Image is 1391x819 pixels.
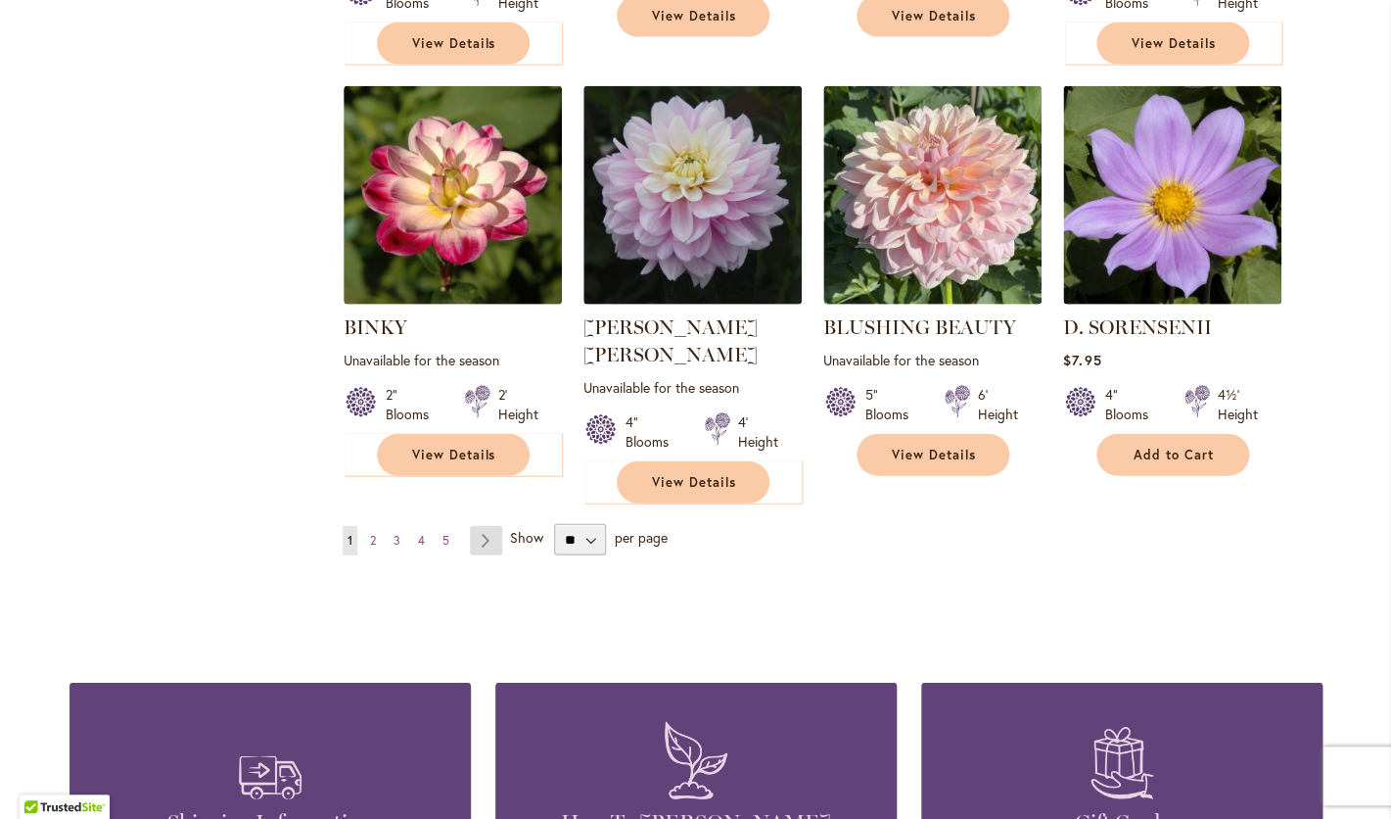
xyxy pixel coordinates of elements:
a: D. SORENSENII [1063,315,1212,339]
a: BINKY [344,315,407,339]
p: Unavailable for the season [823,351,1042,369]
span: $7.95 [1063,351,1101,369]
span: View Details [652,8,736,24]
a: 4 [413,526,430,555]
span: View Details [892,8,976,24]
span: 1 [348,533,352,548]
p: Unavailable for the season [583,378,802,397]
a: 2 [365,526,381,555]
span: View Details [1132,35,1216,52]
a: View Details [857,434,1009,476]
img: BINKY [344,86,562,305]
span: View Details [412,447,496,463]
span: 3 [394,533,400,548]
a: 3 [389,526,405,555]
img: BLUSHING BEAUTY [823,86,1042,305]
iframe: Launch Accessibility Center [15,749,70,804]
span: 5 [442,533,449,548]
div: 2' Height [498,385,538,424]
a: View Details [377,434,530,476]
span: View Details [892,447,976,463]
span: per page [615,529,668,548]
a: BLUSHING BEAUTY [823,290,1042,309]
a: [PERSON_NAME] [PERSON_NAME] [583,315,758,366]
button: Add to Cart [1096,434,1249,476]
div: 4" Blooms [1105,385,1160,424]
a: CHARLOTTE MAE [583,290,802,309]
span: Add to Cart [1134,447,1214,463]
a: D. SORENSENII [1063,290,1281,309]
div: 2" Blooms [386,385,440,424]
img: CHARLOTTE MAE [583,86,802,305]
a: BLUSHING BEAUTY [823,315,1016,339]
span: 4 [418,533,425,548]
div: 5" Blooms [865,385,920,424]
a: 5 [438,526,454,555]
a: BINKY [344,290,562,309]
p: Unavailable for the season [344,351,562,369]
span: 2 [370,533,376,548]
a: View Details [1096,23,1249,65]
div: 4" Blooms [626,412,680,452]
span: View Details [652,474,736,491]
span: View Details [412,35,496,52]
a: View Details [617,461,769,504]
span: Show [510,529,543,548]
div: 4½' Height [1218,385,1258,424]
div: 4' Height [738,412,778,452]
a: View Details [377,23,530,65]
div: 6' Height [978,385,1018,424]
img: D. SORENSENII [1063,86,1281,305]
